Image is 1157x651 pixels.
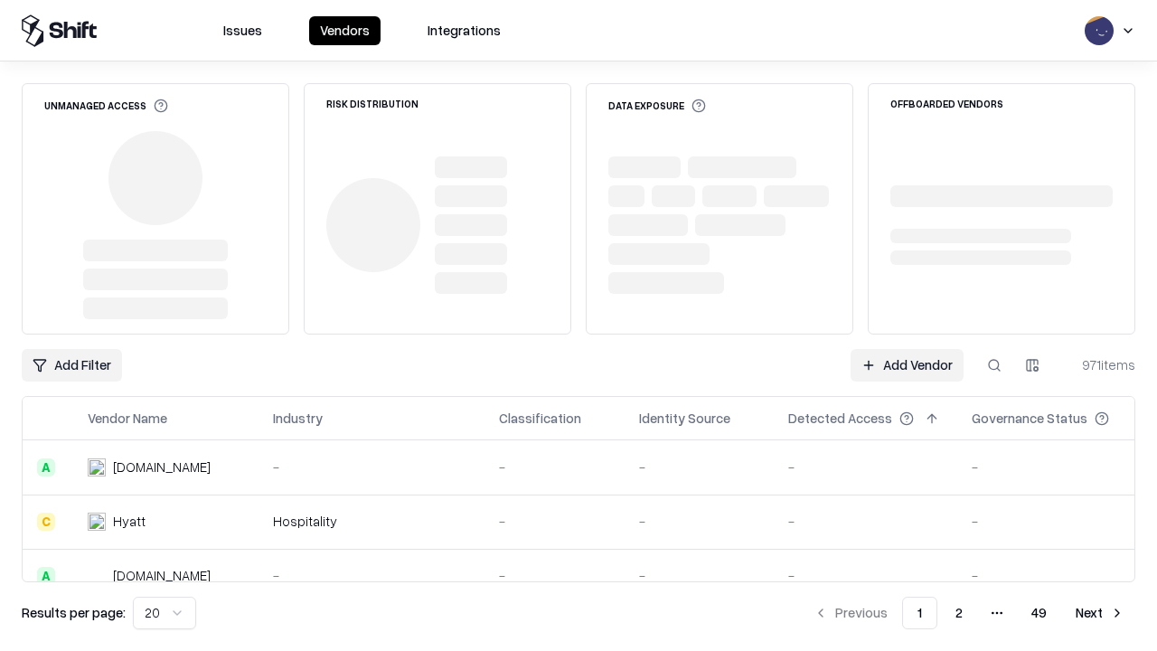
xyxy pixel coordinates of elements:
div: 971 items [1063,355,1135,374]
div: C [37,513,55,531]
div: - [499,566,610,585]
div: Detected Access [788,409,892,428]
img: primesec.co.il [88,567,106,585]
button: Vendors [309,16,381,45]
div: Industry [273,409,323,428]
div: Governance Status [972,409,1087,428]
div: A [37,567,55,585]
div: Hyatt [113,512,146,531]
div: [DOMAIN_NAME] [113,458,211,476]
button: Add Filter [22,349,122,382]
div: - [788,512,943,531]
img: Hyatt [88,513,106,531]
div: - [639,512,759,531]
div: Identity Source [639,409,730,428]
a: Add Vendor [851,349,964,382]
button: Integrations [417,16,512,45]
div: - [788,458,943,476]
div: - [972,458,1138,476]
div: - [273,566,470,585]
p: Results per page: [22,603,126,622]
div: - [639,566,759,585]
div: Risk Distribution [326,99,419,108]
div: Offboarded Vendors [890,99,1003,108]
div: A [37,458,55,476]
div: Data Exposure [608,99,706,113]
div: Unmanaged Access [44,99,168,113]
div: Vendor Name [88,409,167,428]
div: - [972,566,1138,585]
div: [DOMAIN_NAME] [113,566,211,585]
img: intrado.com [88,458,106,476]
nav: pagination [803,597,1135,629]
div: Hospitality [273,512,470,531]
div: - [639,458,759,476]
div: - [499,512,610,531]
button: 49 [1017,597,1061,629]
div: - [499,458,610,476]
div: Classification [499,409,581,428]
button: Issues [212,16,273,45]
button: Next [1065,597,1135,629]
div: - [972,512,1138,531]
div: - [788,566,943,585]
button: 2 [941,597,977,629]
div: - [273,458,470,476]
button: 1 [902,597,937,629]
